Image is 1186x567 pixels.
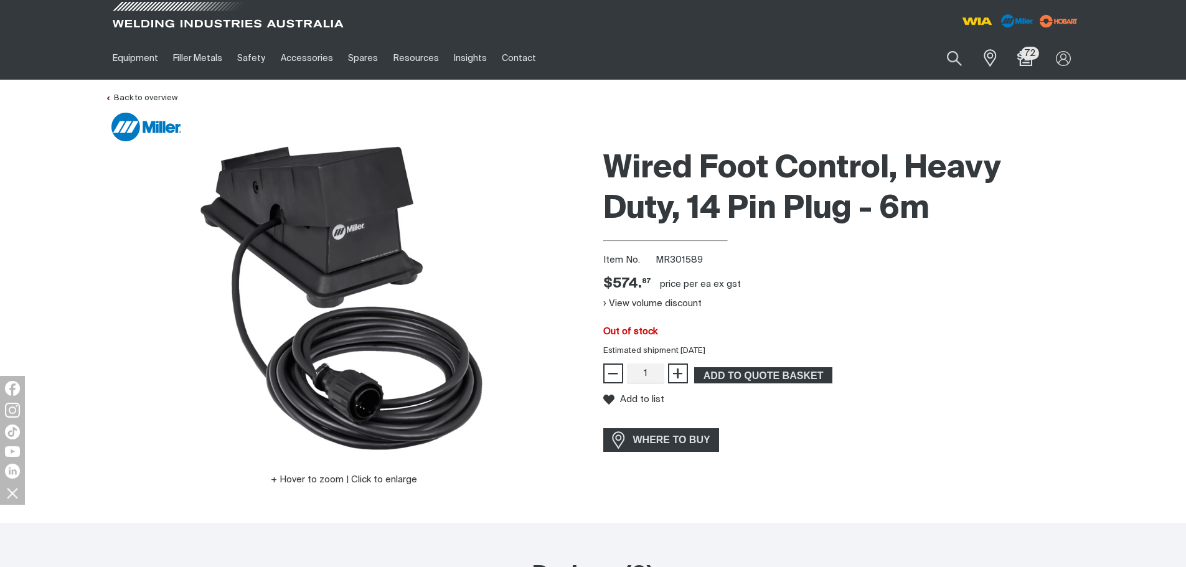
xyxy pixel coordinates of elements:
[5,403,20,418] img: Instagram
[105,94,177,102] a: Back to overview
[603,149,1081,230] h1: Wired Foot Control, Heavy Duty, 14 Pin Plug - 6m
[446,37,494,80] a: Insights
[603,428,720,451] a: WHERE TO BUY
[603,275,651,293] div: Price
[694,367,832,383] button: Add Wired Foot Control, Heavy Duty, 14 Pin Plug - 6m to the shopping cart
[5,424,20,439] img: TikTok
[105,37,837,80] nav: Main
[656,255,703,265] span: MR301589
[713,278,741,291] div: ex gst
[625,430,718,450] span: WHERE TO BUY
[603,394,664,405] button: Add to list
[2,482,23,504] img: hide socials
[603,253,654,268] span: Item No.
[189,143,500,454] img: Wired Foot Control, Heavy Duty, 14 Pin Plug - 6m
[341,37,385,80] a: Spares
[933,44,976,73] button: Search products
[603,327,657,336] span: Out of stock
[105,37,166,80] a: Equipment
[1036,12,1081,30] img: miller
[494,37,544,80] a: Contact
[5,381,20,396] img: Facebook
[918,44,976,73] input: Product name or item number...
[263,472,425,487] button: Hover to zoom | Click to enlarge
[593,345,1091,357] div: Estimated shipment [DATE]
[5,446,20,457] img: YouTube
[603,293,702,313] button: View volume discount
[385,37,446,80] a: Resources
[273,37,341,80] a: Accessories
[695,367,831,383] span: ADD TO QUOTE BASKET
[5,464,20,479] img: LinkedIn
[607,363,619,384] span: −
[660,278,711,291] div: price per EA
[603,275,651,293] span: $574.
[230,37,273,80] a: Safety
[672,363,684,384] span: +
[166,37,230,80] a: Filler Metals
[620,394,664,405] span: Add to list
[642,278,651,284] sup: 87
